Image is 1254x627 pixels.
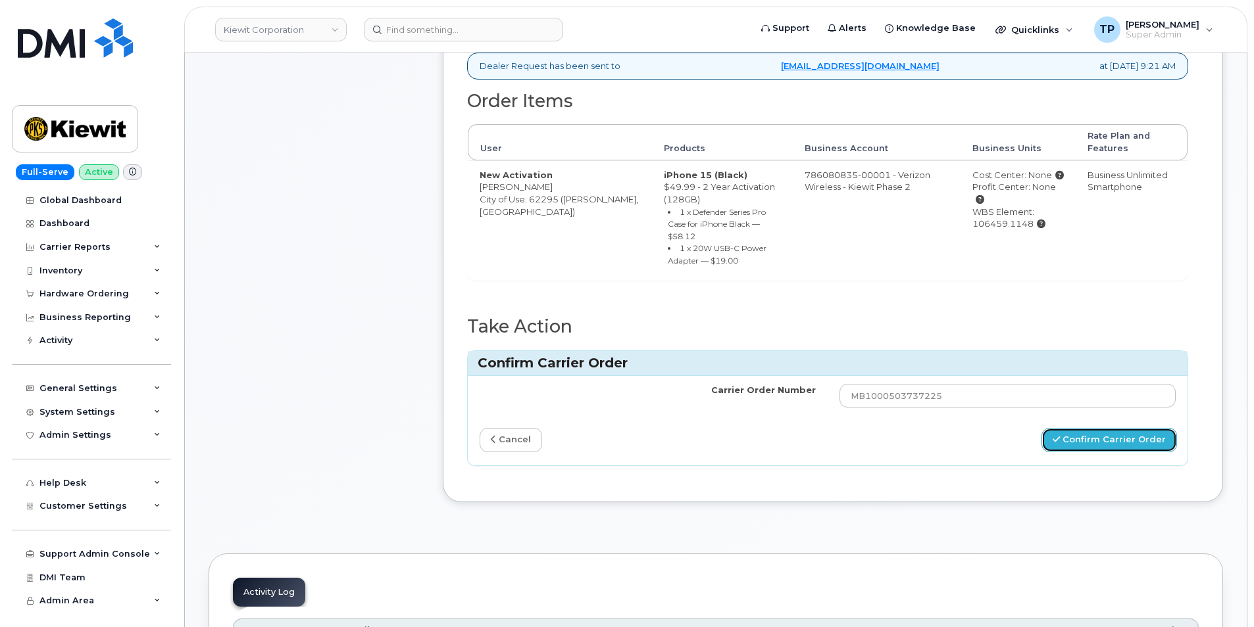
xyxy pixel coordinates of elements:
[668,207,766,241] small: 1 x Defender Series Pro Case for iPhone Black — $58.12
[1041,428,1177,452] button: Confirm Carrier Order
[215,18,347,41] a: Kiewit Corporation
[478,354,1178,372] h3: Confirm Carrier Order
[652,160,793,281] td: $49.99 - 2 Year Activation (128GB)
[468,160,652,281] td: [PERSON_NAME] City of Use: 62295 ([PERSON_NAME], [GEOGRAPHIC_DATA])
[668,243,766,266] small: 1 x 20W USB-C Power Adapter — $19.00
[480,170,553,180] strong: New Activation
[467,317,1188,337] h2: Take Action
[818,15,876,41] a: Alerts
[793,160,961,281] td: 786080835-00001 - Verizon Wireless - Kiewit Phase 2
[1197,570,1244,617] iframe: Messenger Launcher
[1126,30,1199,40] span: Super Admin
[961,124,1076,160] th: Business Units
[711,384,816,396] label: Carrier Order Number
[480,428,542,452] a: cancel
[468,124,652,160] th: User
[652,124,793,160] th: Products
[986,16,1082,43] div: Quicklinks
[793,124,961,160] th: Business Account
[1099,22,1115,37] span: TP
[752,15,818,41] a: Support
[1126,19,1199,30] span: [PERSON_NAME]
[972,169,1065,181] div: Cost Center: None
[839,22,866,35] span: Alerts
[664,170,747,180] strong: iPhone 15 (Black)
[1011,24,1059,35] span: Quicklinks
[896,22,976,35] span: Knowledge Base
[467,91,1188,111] h2: Order Items
[876,15,985,41] a: Knowledge Base
[1076,124,1188,160] th: Rate Plan and Features
[972,181,1065,205] div: Profit Center: None
[364,18,563,41] input: Find something...
[781,60,940,72] a: [EMAIL_ADDRESS][DOMAIN_NAME]
[467,53,1188,80] div: Dealer Request has been sent to at [DATE] 9:21 AM
[1085,16,1222,43] div: Tyler Pollock
[972,206,1065,230] div: WBS Element: 106459.1148
[772,22,809,35] span: Support
[1076,160,1188,281] td: Business Unlimited Smartphone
